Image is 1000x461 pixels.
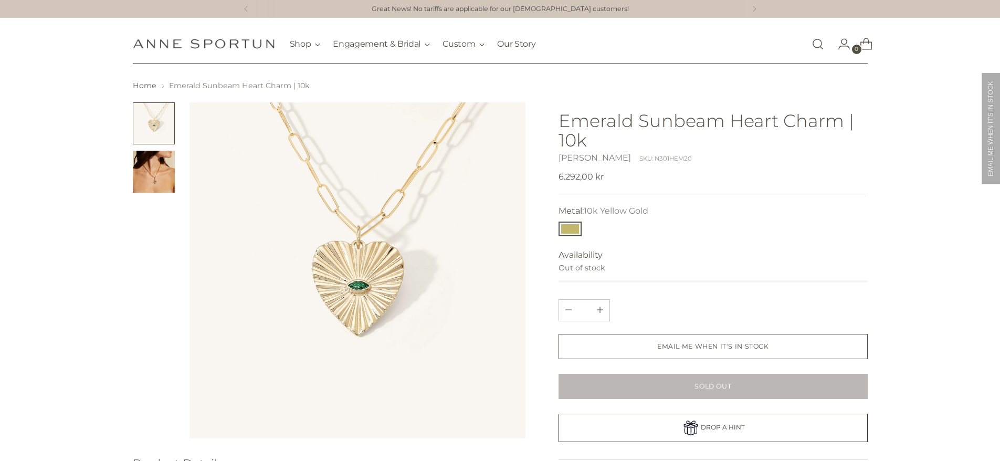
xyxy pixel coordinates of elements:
button: Change image to image 2 [133,151,175,193]
button: Shop [290,33,321,56]
button: EMAIL ME WHEN IT'S IN STOCK [559,334,867,359]
a: Great News! No tariffs are applicable for our [DEMOGRAPHIC_DATA] customers! [372,4,629,14]
a: Home [133,81,156,90]
span: 0 [852,45,861,54]
span: 6.292,00 kr [559,171,604,183]
button: Change image to image 1 [133,102,175,144]
button: Subtract product quantity [591,300,609,321]
button: Add product quantity [559,300,578,321]
h1: Emerald Sunbeam Heart Charm | 10k [559,111,867,150]
img: Emerald Sunbeam Heart Charm | 10k [190,102,526,439]
span: Availability [559,249,603,261]
div: EMAIL ME WHEN IT'S IN STOCK [981,72,1000,185]
a: Go to the account page [829,34,850,55]
button: Custom [443,33,485,56]
span: DROP A HINT [701,423,745,431]
label: Metal: [559,205,648,217]
div: SKU: N301HEM20 [639,154,692,163]
a: Open cart modal [851,34,872,55]
a: DROP A HINT [559,414,867,442]
a: Open search modal [807,34,828,55]
nav: breadcrumbs [133,80,868,91]
a: Anne Sportun Fine Jewellery [133,39,275,49]
a: [PERSON_NAME] [559,153,631,163]
input: Product quantity [572,300,597,321]
a: Our Story [497,33,535,56]
span: 10k Yellow Gold [584,206,648,216]
button: 10k Yellow Gold [559,222,582,236]
span: Emerald Sunbeam Heart Charm | 10k [169,81,309,90]
span: Out of stock [559,263,605,273]
button: Engagement & Bridal [333,33,430,56]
